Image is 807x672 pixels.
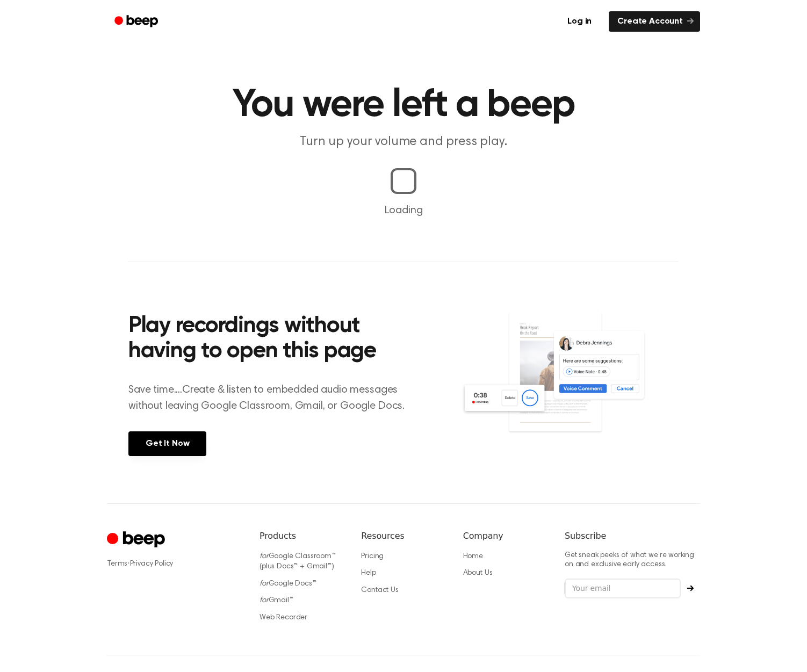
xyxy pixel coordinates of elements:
a: Help [361,569,376,577]
p: Loading [13,203,794,219]
a: About Us [463,569,493,577]
p: Save time....Create & listen to embedded audio messages without leaving Google Classroom, Gmail, ... [128,382,418,414]
img: Voice Comments on Docs and Recording Widget [461,310,679,455]
p: Get sneak peeks of what we’re working on and exclusive early access. [565,551,700,570]
i: for [260,580,269,588]
p: Turn up your volume and press play. [197,133,610,151]
a: Web Recorder [260,614,307,622]
h6: Resources [361,530,445,543]
a: forGoogle Classroom™ (plus Docs™ + Gmail™) [260,553,336,571]
h1: You were left a beep [128,86,679,125]
a: Beep [107,11,168,32]
h2: Play recordings without having to open this page [128,314,418,365]
i: for [260,597,269,604]
a: Get It Now [128,431,206,456]
h6: Products [260,530,344,543]
a: Pricing [361,553,384,560]
a: forGoogle Docs™ [260,580,316,588]
a: Home [463,553,483,560]
button: Subscribe [681,585,700,591]
input: Your email [565,579,681,599]
a: forGmail™ [260,597,293,604]
h6: Subscribe [565,530,700,543]
a: Log in [557,9,602,34]
a: Terms [107,560,127,568]
h6: Company [463,530,547,543]
a: Privacy Policy [130,560,174,568]
div: · [107,559,242,569]
a: Create Account [609,11,700,32]
a: Contact Us [361,587,398,594]
a: Cruip [107,530,168,551]
i: for [260,553,269,560]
